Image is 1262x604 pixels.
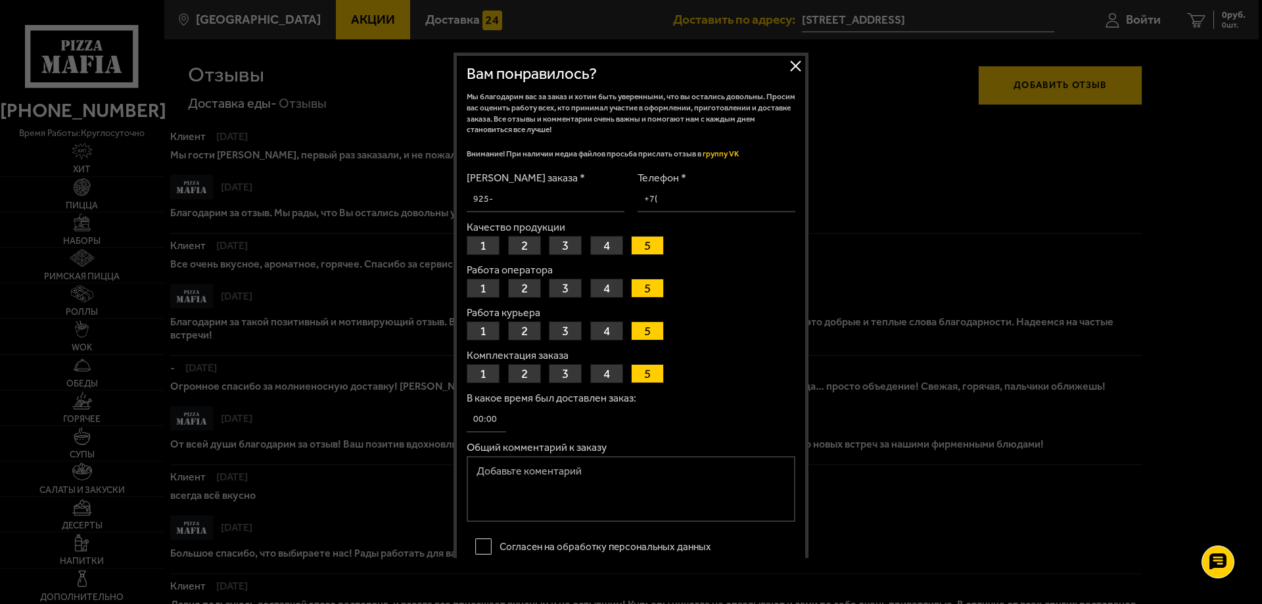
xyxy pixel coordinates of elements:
[467,187,624,212] input: 925-
[467,321,500,340] button: 1
[467,442,795,453] label: Общий комментарий к заказу
[590,321,623,340] button: 4
[467,279,500,298] button: 1
[638,173,795,183] label: Телефон *
[467,91,795,135] p: Мы благодарим вас за заказ и хотим быть уверенными, что вы остались довольны. Просим вас оценить ...
[549,279,582,298] button: 3
[631,321,664,340] button: 5
[631,279,664,298] button: 5
[508,364,541,383] button: 2
[467,308,795,318] label: Работа курьера
[508,279,541,298] button: 2
[549,236,582,255] button: 3
[467,350,795,361] label: Комплектация заказа
[467,149,795,160] p: Внимание! При наличии медиа файлов просьба прислать отзыв в
[590,279,623,298] button: 4
[631,364,664,383] button: 5
[508,236,541,255] button: 2
[590,236,623,255] button: 4
[467,265,795,275] label: Работа оператора
[467,173,624,183] label: [PERSON_NAME] заказа *
[590,364,623,383] button: 4
[467,364,500,383] button: 1
[703,149,739,158] a: группу VK
[467,236,500,255] button: 1
[467,222,795,233] label: Качество продукции
[549,321,582,340] button: 3
[785,56,805,76] button: Закрыть
[467,534,795,560] label: Согласен на обработку персональных данных
[467,66,795,81] h2: Вам понравилось?
[638,187,795,212] input: +7(
[631,236,664,255] button: 5
[467,407,506,432] input: 00:00
[549,364,582,383] button: 3
[508,321,541,340] button: 2
[467,393,795,404] label: В какое время был доставлен заказ:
